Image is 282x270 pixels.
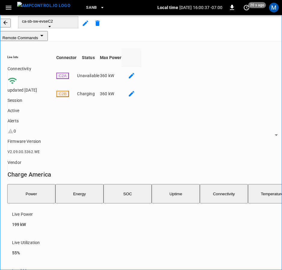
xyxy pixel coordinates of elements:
h6: Live Info [7,55,51,59]
th: Connector [56,49,77,67]
button: C2B [56,91,69,97]
button: Connectivity [200,184,248,203]
th: Max Power [100,49,122,67]
td: 360 kW [100,85,122,103]
button: Power [7,184,55,203]
button: SanB [84,2,107,14]
span: V2.09.00.5362.WE [8,150,40,154]
span: 20 s ago [248,2,266,8]
td: Unavailable [77,67,100,85]
button: ca-sb-sw-evseC2 [18,16,78,28]
button: C2A [56,73,69,79]
p: Active [8,108,51,114]
button: Energy [55,184,104,203]
p: Alerts [8,118,51,124]
div: profile-icon [269,3,279,12]
span: updated [DATE] [8,88,37,93]
p: Session [8,97,51,103]
button: Uptime [152,184,200,203]
button: SOC [104,184,152,203]
h6: Charge America [8,170,51,179]
p: Firmware Version [8,138,51,144]
img: ampcontrol.io logo [17,2,70,9]
span: SanB [86,4,97,11]
p: Connectivity [8,66,51,72]
span: ca-sb-sw-evseC2 [22,19,74,24]
div: 0 [14,128,16,134]
td: Charging [77,85,100,103]
p: Local time [157,5,178,11]
p: Vendor [8,159,51,165]
th: Status [77,49,100,67]
p: [DATE] 16:00:37 -07:00 [179,5,222,11]
table: connector table [56,49,141,103]
button: set refresh interval [242,3,251,12]
td: 360 kW [100,67,122,85]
